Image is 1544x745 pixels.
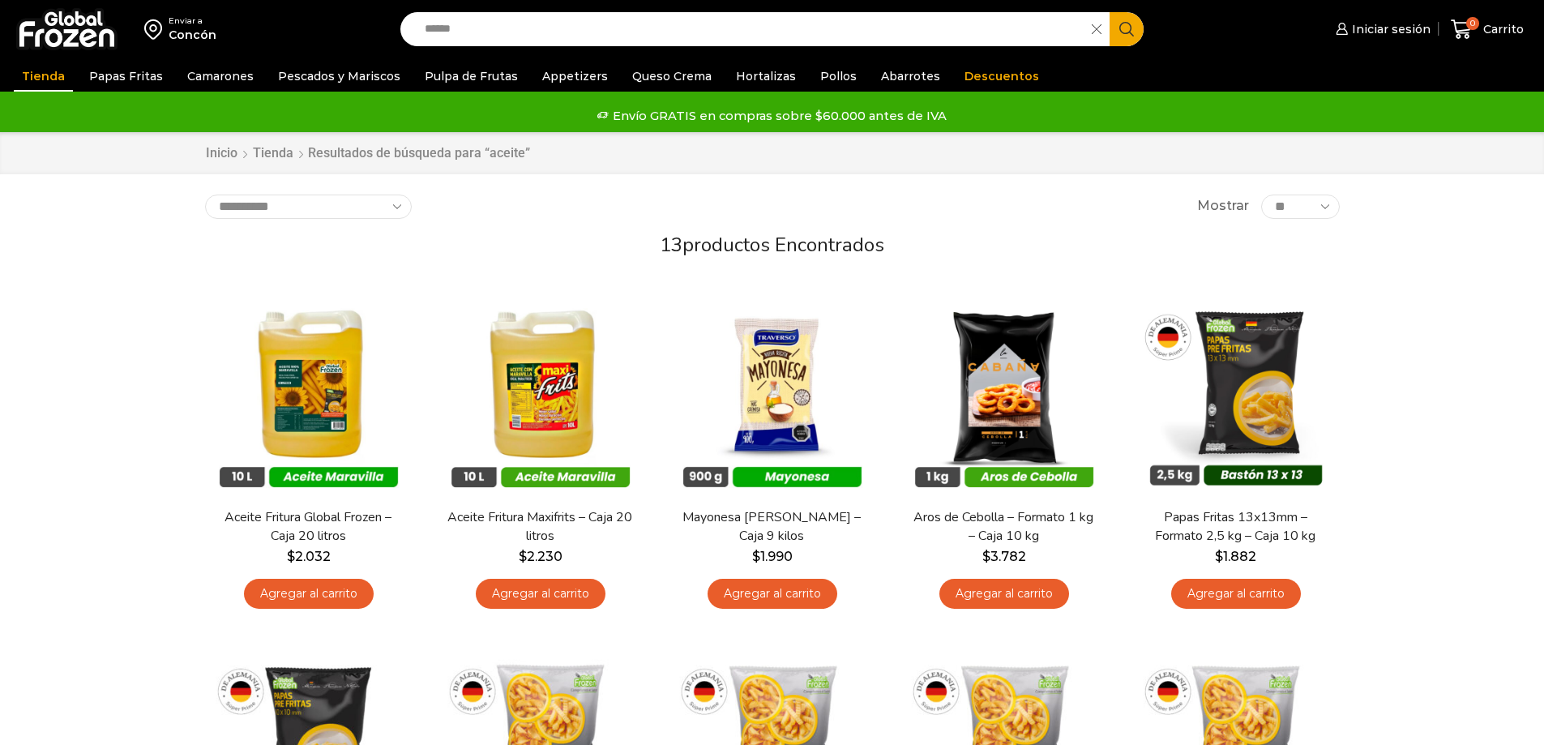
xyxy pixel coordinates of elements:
[14,61,73,92] a: Tienda
[939,579,1069,609] a: Agregar al carrito: “Aros de Cebolla - Formato 1 kg - Caja 10 kg”
[1466,17,1479,30] span: 0
[624,61,720,92] a: Queso Crema
[728,61,804,92] a: Hortalizas
[169,27,216,43] div: Concón
[205,144,238,163] a: Inicio
[1215,549,1256,564] bdi: 1.882
[982,549,1026,564] bdi: 3.782
[205,195,412,219] select: Pedido de la tienda
[1197,197,1249,216] span: Mostrar
[215,508,401,546] a: Aceite Fritura Global Frozen – Caja 20 litros
[81,61,171,92] a: Papas Fritas
[1215,549,1223,564] span: $
[287,549,295,564] span: $
[144,15,169,43] img: address-field-icon.svg
[910,508,1097,546] a: Aros de Cebolla – Formato 1 kg – Caja 10 kg
[519,549,527,564] span: $
[287,549,331,564] bdi: 2.032
[417,61,526,92] a: Pulpa de Frutas
[519,549,562,564] bdi: 2.230
[1348,21,1431,37] span: Iniciar sesión
[244,579,374,609] a: Agregar al carrito: “Aceite Fritura Global Frozen – Caja 20 litros”
[682,232,884,258] span: productos encontrados
[873,61,948,92] a: Abarrotes
[1479,21,1524,37] span: Carrito
[678,508,865,546] a: Mayonesa [PERSON_NAME] – Caja 9 kilos
[205,144,530,163] nav: Breadcrumb
[476,579,605,609] a: Agregar al carrito: “Aceite Fritura Maxifrits - Caja 20 litros”
[752,549,760,564] span: $
[660,232,682,258] span: 13
[812,61,865,92] a: Pollos
[1332,13,1431,45] a: Iniciar sesión
[708,579,837,609] a: Agregar al carrito: “Mayonesa Traverso - Caja 9 kilos”
[252,144,294,163] a: Tienda
[1447,11,1528,49] a: 0 Carrito
[169,15,216,27] div: Enviar a
[1110,12,1144,46] button: Search button
[956,61,1047,92] a: Descuentos
[1171,579,1301,609] a: Agregar al carrito: “Papas Fritas 13x13mm - Formato 2,5 kg - Caja 10 kg”
[179,61,262,92] a: Camarones
[534,61,616,92] a: Appetizers
[1142,508,1328,546] a: Papas Fritas 13x13mm – Formato 2,5 kg – Caja 10 kg
[308,145,530,161] h1: Resultados de búsqueda para “aceite”
[982,549,990,564] span: $
[752,549,793,564] bdi: 1.990
[447,508,633,546] a: Aceite Fritura Maxifrits – Caja 20 litros
[270,61,408,92] a: Pescados y Mariscos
